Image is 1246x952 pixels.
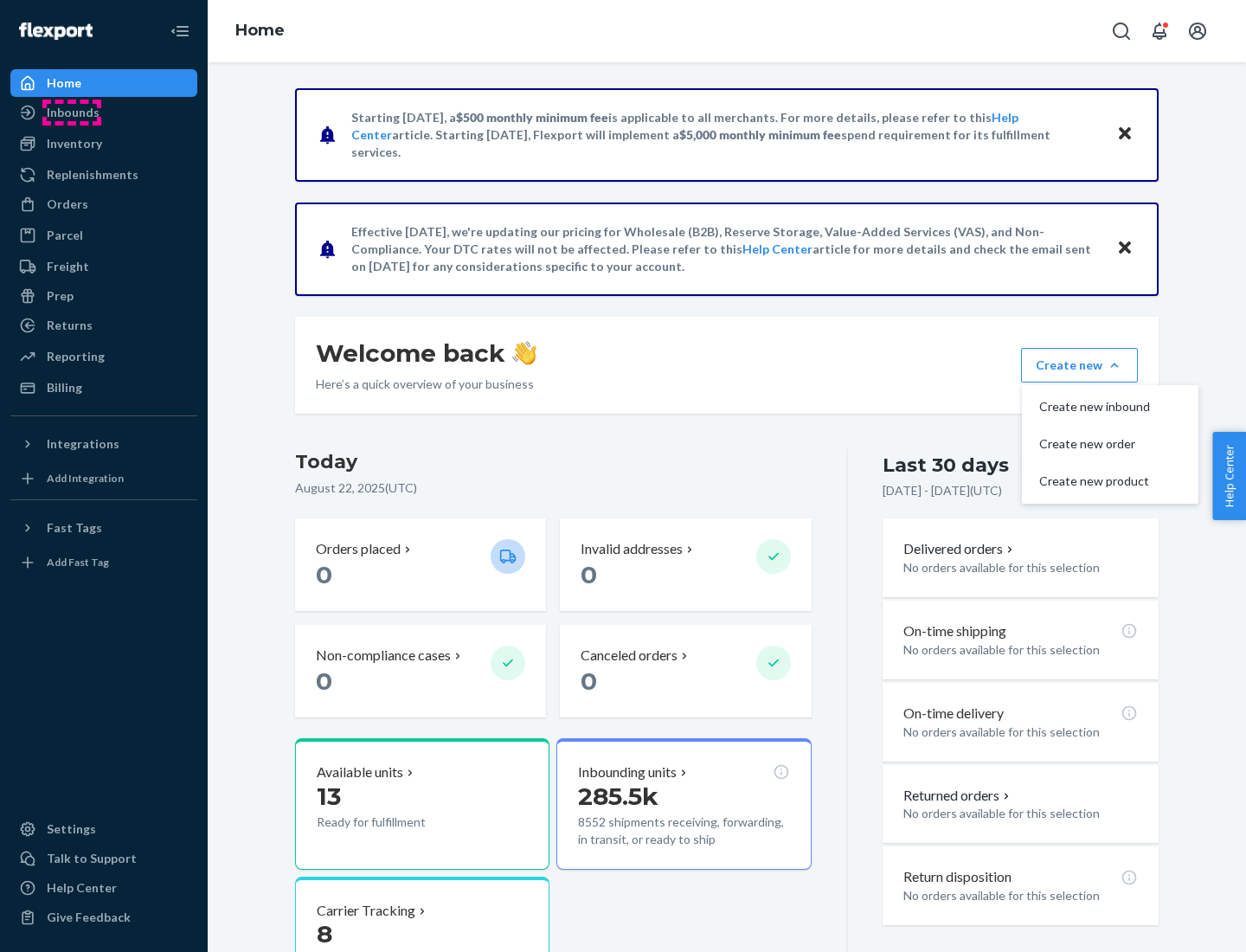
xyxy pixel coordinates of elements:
[10,282,197,310] a: Prep
[903,867,1012,887] p: Return disposition
[1021,348,1138,383] button: Create newCreate new inboundCreate new orderCreate new product
[10,343,197,370] a: Reporting
[317,901,415,921] p: Carrier Tracking
[317,814,477,831] p: Ready for fulfillment
[1104,14,1139,48] button: Open Search Box
[581,646,678,666] p: Canceled orders
[581,539,683,559] p: Invalid addresses
[47,74,81,92] div: Home
[560,518,811,611] button: Invalid addresses 0
[316,560,332,589] span: 0
[903,621,1006,641] p: On-time shipping
[47,519,102,537] div: Fast Tags
[163,14,197,48] button: Close Navigation
[10,161,197,189] a: Replenishments
[1025,426,1195,463] button: Create new order
[903,539,1017,559] button: Delivered orders
[1039,475,1150,487] span: Create new product
[47,879,117,897] div: Help Center
[10,253,197,280] a: Freight
[578,814,789,848] p: 8552 shipments receiving, forwarding, in transit, or ready to ship
[903,704,1004,724] p: On-time delivery
[10,222,197,249] a: Parcel
[10,874,197,902] a: Help Center
[47,850,137,867] div: Talk to Support
[47,435,119,453] div: Integrations
[47,317,93,334] div: Returns
[1114,122,1136,147] button: Close
[556,738,811,870] button: Inbounding units285.5k8552 shipments receiving, forwarding, in transit, or ready to ship
[10,845,197,872] a: Talk to Support
[295,479,812,497] p: August 22, 2025 ( UTC )
[316,646,451,666] p: Non-compliance cases
[1025,389,1195,426] button: Create new inbound
[903,887,1138,904] p: No orders available for this selection
[47,379,82,396] div: Billing
[10,549,197,576] a: Add Fast Tag
[581,666,597,696] span: 0
[10,130,197,158] a: Inventory
[47,555,109,569] div: Add Fast Tag
[903,805,1138,822] p: No orders available for this selection
[10,904,197,931] button: Give Feedback
[47,258,89,275] div: Freight
[10,815,197,843] a: Settings
[10,190,197,218] a: Orders
[47,471,124,486] div: Add Integration
[883,482,1002,499] p: [DATE] - [DATE] ( UTC )
[47,287,74,305] div: Prep
[47,196,88,213] div: Orders
[903,786,1013,806] button: Returned orders
[10,69,197,97] a: Home
[1212,432,1246,520] button: Help Center
[903,641,1138,659] p: No orders available for this selection
[47,104,100,121] div: Inbounds
[560,625,811,717] button: Canceled orders 0
[10,430,197,458] button: Integrations
[581,560,597,589] span: 0
[10,465,197,492] a: Add Integration
[317,782,341,811] span: 13
[47,909,131,926] div: Give Feedback
[10,374,197,402] a: Billing
[47,166,138,183] div: Replenishments
[903,559,1138,576] p: No orders available for this selection
[10,99,197,126] a: Inbounds
[1142,14,1177,48] button: Open notifications
[903,724,1138,741] p: No orders available for this selection
[295,625,546,717] button: Non-compliance cases 0
[1039,401,1150,413] span: Create new inbound
[47,348,105,365] div: Reporting
[295,518,546,611] button: Orders placed 0
[10,312,197,339] a: Returns
[47,135,102,152] div: Inventory
[578,782,658,811] span: 285.5k
[19,23,93,40] img: Flexport logo
[295,448,812,476] h3: Today
[679,127,841,142] span: $5,000 monthly minimum fee
[512,341,536,365] img: hand-wave emoji
[316,376,536,393] p: Here’s a quick overview of your business
[351,109,1100,161] p: Starting [DATE], a is applicable to all merchants. For more details, please refer to this article...
[10,514,197,542] button: Fast Tags
[1180,14,1215,48] button: Open account menu
[351,223,1100,275] p: Effective [DATE], we're updating our pricing for Wholesale (B2B), Reserve Storage, Value-Added Se...
[742,241,812,256] a: Help Center
[1025,463,1195,500] button: Create new product
[1039,438,1150,450] span: Create new order
[578,762,677,782] p: Inbounding units
[316,338,536,369] h1: Welcome back
[317,762,403,782] p: Available units
[47,227,83,244] div: Parcel
[316,666,332,696] span: 0
[295,738,549,870] button: Available units13Ready for fulfillment
[317,919,332,949] span: 8
[222,6,299,56] ol: breadcrumbs
[316,539,401,559] p: Orders placed
[47,820,96,838] div: Settings
[235,21,285,40] a: Home
[883,452,1009,479] div: Last 30 days
[1114,236,1136,261] button: Close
